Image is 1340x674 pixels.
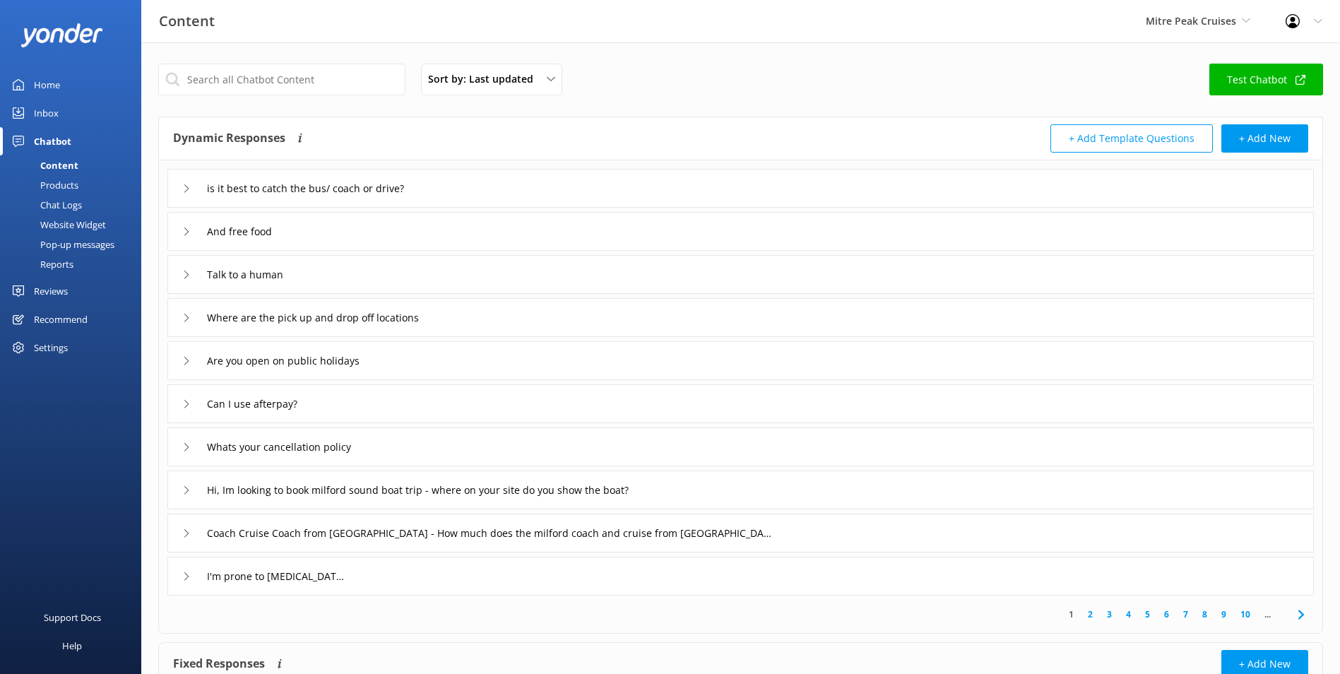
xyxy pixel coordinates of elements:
[8,235,141,254] a: Pop-up messages
[8,215,141,235] a: Website Widget
[8,254,73,274] div: Reports
[8,175,141,195] a: Products
[34,277,68,305] div: Reviews
[1257,608,1278,621] span: ...
[158,64,405,95] input: Search all Chatbot Content
[1195,608,1214,621] a: 8
[8,235,114,254] div: Pop-up messages
[1157,608,1176,621] a: 6
[8,155,78,175] div: Content
[34,305,88,333] div: Recommend
[34,127,71,155] div: Chatbot
[1081,608,1100,621] a: 2
[8,175,78,195] div: Products
[1119,608,1138,621] a: 4
[159,10,215,32] h3: Content
[1221,124,1308,153] button: + Add New
[428,71,542,87] span: Sort by: Last updated
[1176,608,1195,621] a: 7
[21,23,102,47] img: yonder-white-logo.png
[1062,608,1081,621] a: 1
[8,195,141,215] a: Chat Logs
[1100,608,1119,621] a: 3
[8,155,141,175] a: Content
[34,71,60,99] div: Home
[1214,608,1233,621] a: 9
[8,254,141,274] a: Reports
[8,195,82,215] div: Chat Logs
[1050,124,1213,153] button: + Add Template Questions
[1209,64,1323,95] a: Test Chatbot
[44,603,101,632] div: Support Docs
[8,215,106,235] div: Website Widget
[1138,608,1157,621] a: 5
[1146,14,1236,28] span: Mitre Peak Cruises
[1233,608,1257,621] a: 10
[34,333,68,362] div: Settings
[62,632,82,660] div: Help
[173,124,285,153] h4: Dynamic Responses
[34,99,59,127] div: Inbox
